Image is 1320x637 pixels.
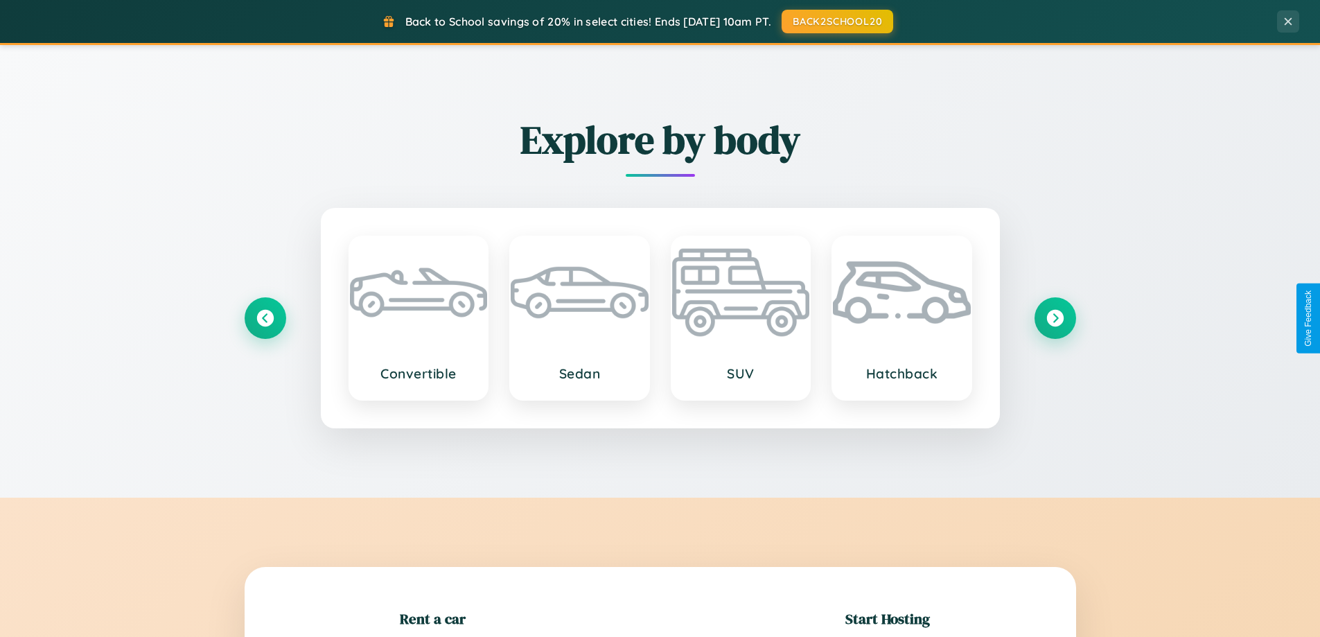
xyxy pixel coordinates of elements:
h2: Rent a car [400,609,466,629]
h3: Sedan [525,365,635,382]
h2: Explore by body [245,113,1076,166]
button: BACK2SCHOOL20 [782,10,893,33]
h3: SUV [686,365,796,382]
div: Give Feedback [1303,290,1313,347]
span: Back to School savings of 20% in select cities! Ends [DATE] 10am PT. [405,15,771,28]
h3: Hatchback [847,365,957,382]
h3: Convertible [364,365,474,382]
h2: Start Hosting [845,609,930,629]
